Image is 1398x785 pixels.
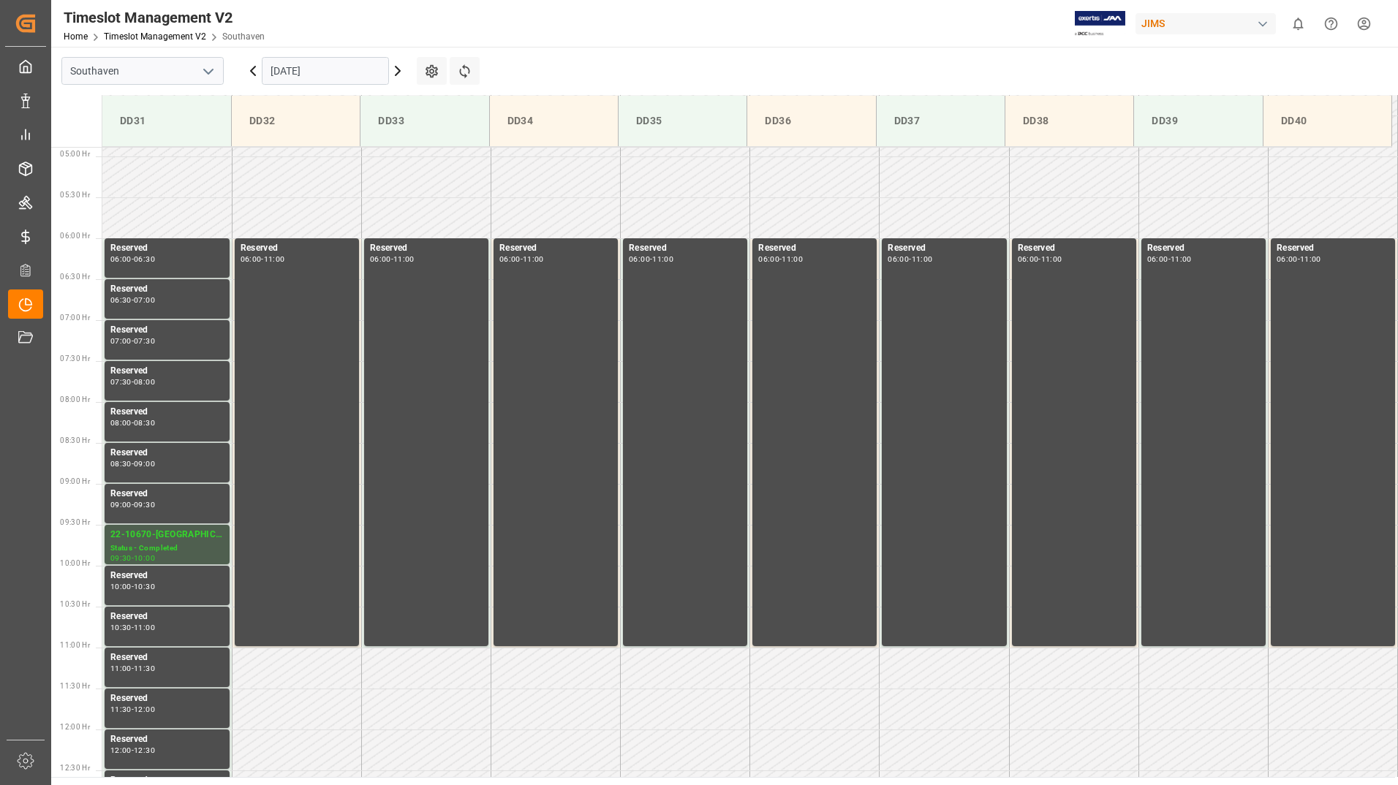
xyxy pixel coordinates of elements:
[888,241,1000,256] div: Reserved
[264,256,285,262] div: 11:00
[132,256,134,262] div: -
[652,256,673,262] div: 11:00
[60,600,90,608] span: 10:30 Hr
[499,256,521,262] div: 06:00
[370,241,483,256] div: Reserved
[241,241,353,256] div: Reserved
[134,501,155,508] div: 09:30
[523,256,544,262] div: 11:00
[132,747,134,754] div: -
[1315,7,1348,40] button: Help Center
[630,107,735,134] div: DD35
[110,651,224,665] div: Reserved
[60,682,90,690] span: 11:30 Hr
[1171,256,1192,262] div: 11:00
[110,256,132,262] div: 06:00
[759,107,864,134] div: DD36
[114,107,219,134] div: DD31
[1018,241,1130,256] div: Reserved
[110,282,224,297] div: Reserved
[60,191,90,199] span: 05:30 Hr
[60,314,90,322] span: 07:00 Hr
[134,297,155,303] div: 07:00
[60,764,90,772] span: 12:30 Hr
[261,256,263,262] div: -
[134,420,155,426] div: 08:30
[60,273,90,281] span: 06:30 Hr
[60,395,90,403] span: 08:00 Hr
[134,460,155,467] div: 09:00
[888,256,909,262] div: 06:00
[132,379,134,385] div: -
[110,706,132,713] div: 11:30
[1147,256,1168,262] div: 06:00
[1168,256,1171,262] div: -
[758,256,779,262] div: 06:00
[1277,241,1389,256] div: Reserved
[60,477,90,485] span: 09:00 Hr
[110,610,224,624] div: Reserved
[110,420,132,426] div: 08:00
[241,256,262,262] div: 06:00
[1277,256,1298,262] div: 06:00
[888,107,993,134] div: DD37
[60,723,90,731] span: 12:00 Hr
[60,150,90,158] span: 05:00 Hr
[370,256,391,262] div: 06:00
[110,460,132,467] div: 08:30
[110,555,132,561] div: 09:30
[1136,10,1282,37] button: JIMS
[1018,256,1039,262] div: 06:00
[912,256,933,262] div: 11:00
[110,364,224,379] div: Reserved
[132,583,134,590] div: -
[132,665,134,672] div: -
[909,256,911,262] div: -
[134,256,155,262] div: 06:30
[110,732,224,747] div: Reserved
[134,665,155,672] div: 11:30
[60,232,90,240] span: 06:00 Hr
[110,501,132,508] div: 09:00
[134,624,155,631] div: 11:00
[110,583,132,590] div: 10:00
[110,542,224,555] div: Status - Completed
[1147,241,1260,256] div: Reserved
[197,60,219,83] button: open menu
[132,706,134,713] div: -
[110,487,224,501] div: Reserved
[629,256,650,262] div: 06:00
[782,256,803,262] div: 11:00
[650,256,652,262] div: -
[61,57,224,85] input: Type to search/select
[1300,256,1321,262] div: 11:00
[372,107,477,134] div: DD33
[499,241,612,256] div: Reserved
[132,420,134,426] div: -
[262,57,389,85] input: DD.MM.YYYY
[104,31,206,42] a: Timeslot Management V2
[110,446,224,460] div: Reserved
[110,323,224,338] div: Reserved
[110,297,132,303] div: 06:30
[132,555,134,561] div: -
[391,256,393,262] div: -
[134,338,155,344] div: 07:30
[1136,13,1276,34] div: JIMS
[134,706,155,713] div: 12:00
[1017,107,1122,134] div: DD38
[132,297,134,303] div: -
[110,569,224,583] div: Reserved
[1275,107,1380,134] div: DD40
[502,107,606,134] div: DD34
[110,338,132,344] div: 07:00
[110,624,132,631] div: 10:30
[110,379,132,385] div: 07:30
[134,747,155,754] div: 12:30
[110,241,224,256] div: Reserved
[1075,11,1125,37] img: Exertis%20JAM%20-%20Email%20Logo.jpg_1722504956.jpg
[1282,7,1315,40] button: show 0 new notifications
[629,241,741,256] div: Reserved
[110,528,224,542] div: 22-10670-[GEOGRAPHIC_DATA]
[60,436,90,444] span: 08:30 Hr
